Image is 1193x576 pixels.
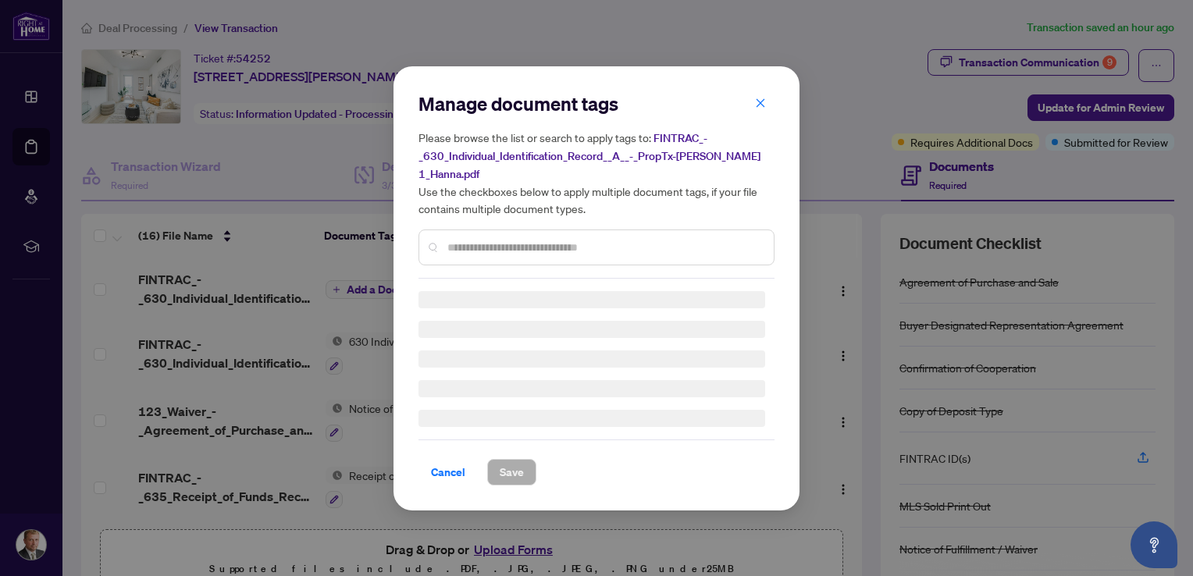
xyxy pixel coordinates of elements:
h2: Manage document tags [418,91,775,116]
button: Open asap [1131,521,1177,568]
span: close [755,97,766,108]
button: Save [487,459,536,485]
button: Cancel [418,459,478,485]
h5: Please browse the list or search to apply tags to: Use the checkboxes below to apply multiple doc... [418,129,775,217]
span: Cancel [431,460,465,485]
span: FINTRAC_-_630_Individual_Identification_Record__A__-_PropTx-[PERSON_NAME] 1_Hanna.pdf [418,131,760,181]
